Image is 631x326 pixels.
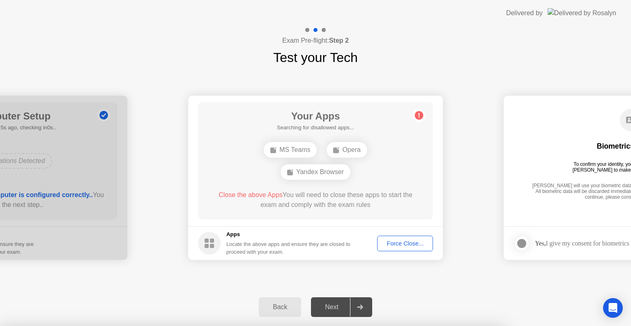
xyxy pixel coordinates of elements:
[282,36,349,46] h4: Exam Pre-flight:
[506,8,543,18] div: Delivered by
[226,230,351,239] h5: Apps
[226,240,351,256] div: Locate the above apps and ensure they are closed to proceed with your exam.
[219,191,283,198] span: Close the above Apps
[273,48,358,67] h1: Test your Tech
[313,303,350,311] div: Next
[264,142,317,158] div: MS Teams
[327,142,367,158] div: Opera
[548,8,616,18] img: Delivered by Rosalyn
[380,240,430,247] div: Force Close...
[281,164,350,180] div: Yandex Browser
[603,298,623,318] div: Open Intercom Messenger
[261,303,299,311] div: Back
[535,240,546,247] strong: Yes,
[277,124,354,132] h5: Searching for disallowed apps...
[277,109,354,124] h1: Your Apps
[329,37,349,44] b: Step 2
[210,190,421,210] div: You will need to close these apps to start the exam and comply with the exam rules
